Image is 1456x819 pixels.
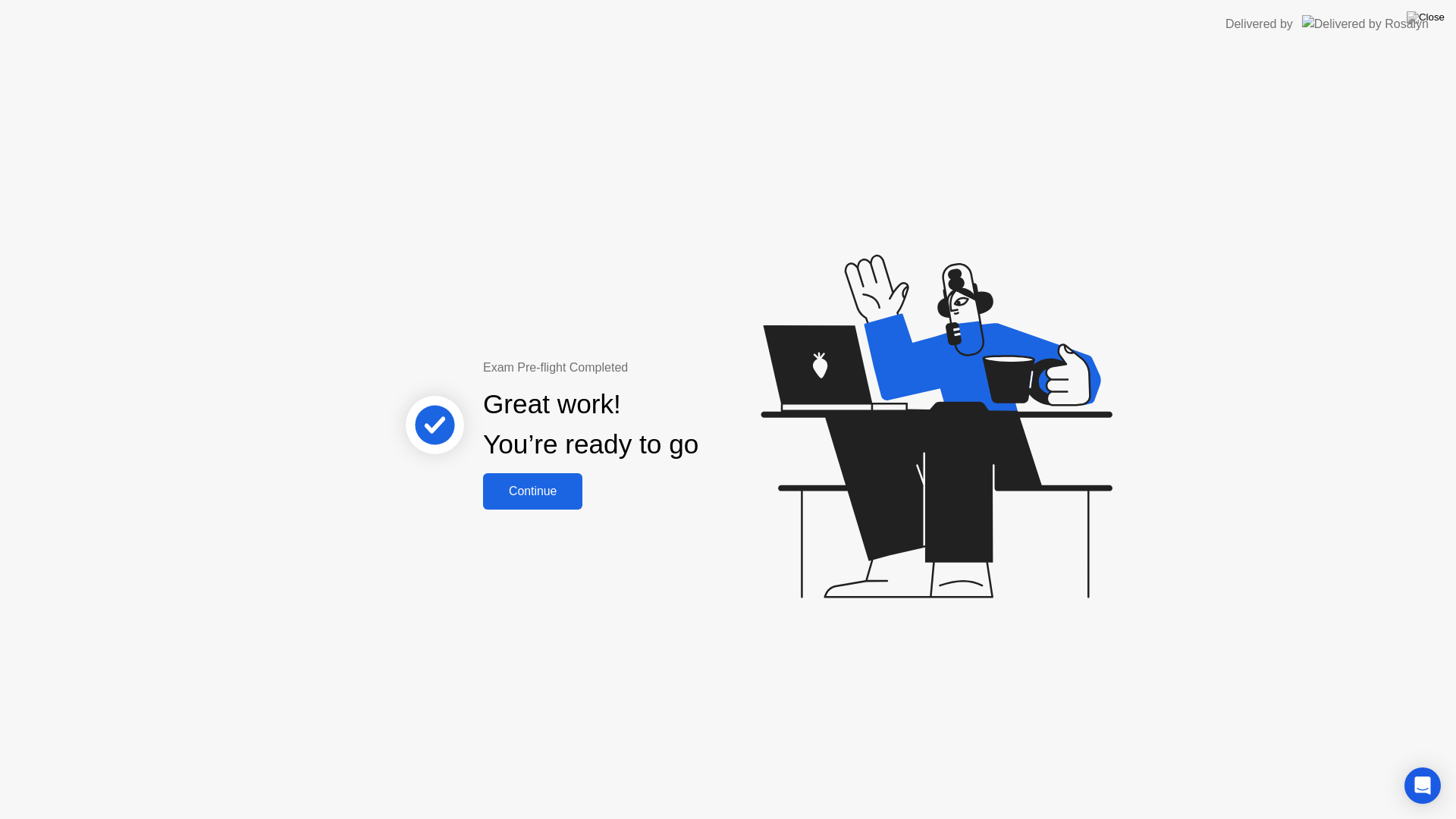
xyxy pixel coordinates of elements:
div: Open Intercom Messenger [1404,767,1441,804]
div: Continue [488,485,578,498]
div: Delivered by [1225,15,1293,33]
img: Delivered by Rosalyn [1302,15,1429,33]
div: Exam Pre-flight Completed [483,359,796,377]
button: Continue [483,473,582,510]
img: Close [1407,11,1445,24]
div: Great work! You’re ready to go [483,384,698,465]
